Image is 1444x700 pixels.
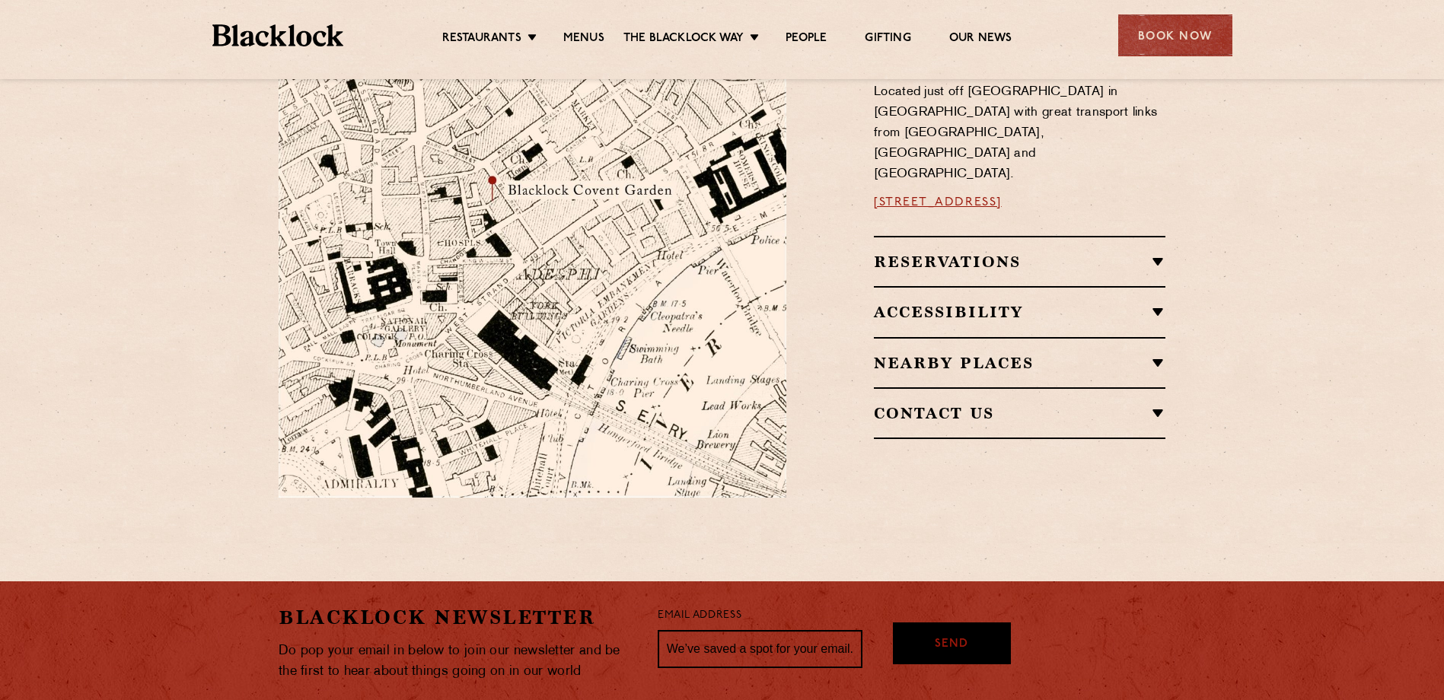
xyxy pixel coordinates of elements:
[949,31,1012,48] a: Our News
[874,354,1165,372] h2: Nearby Places
[874,303,1165,321] h2: Accessibility
[935,636,968,654] span: Send
[623,355,836,498] img: svg%3E
[279,604,635,631] h2: Blacklock Newsletter
[279,641,635,682] p: Do pop your email in below to join our newsletter and be the first to hear about things going on ...
[874,86,1157,180] span: Located just off [GEOGRAPHIC_DATA] in [GEOGRAPHIC_DATA] with great transport links from [GEOGRAPH...
[874,404,1165,422] h2: Contact Us
[658,630,862,668] input: We’ve saved a spot for your email...
[212,24,344,46] img: BL_Textured_Logo-footer-cropped.svg
[874,196,1002,208] a: [STREET_ADDRESS]
[865,31,910,48] a: Gifting
[1118,14,1232,56] div: Book Now
[658,607,741,625] label: Email Address
[786,31,827,48] a: People
[874,253,1165,271] h2: Reservations
[563,31,604,48] a: Menus
[623,31,744,48] a: The Blacklock Way
[442,31,521,48] a: Restaurants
